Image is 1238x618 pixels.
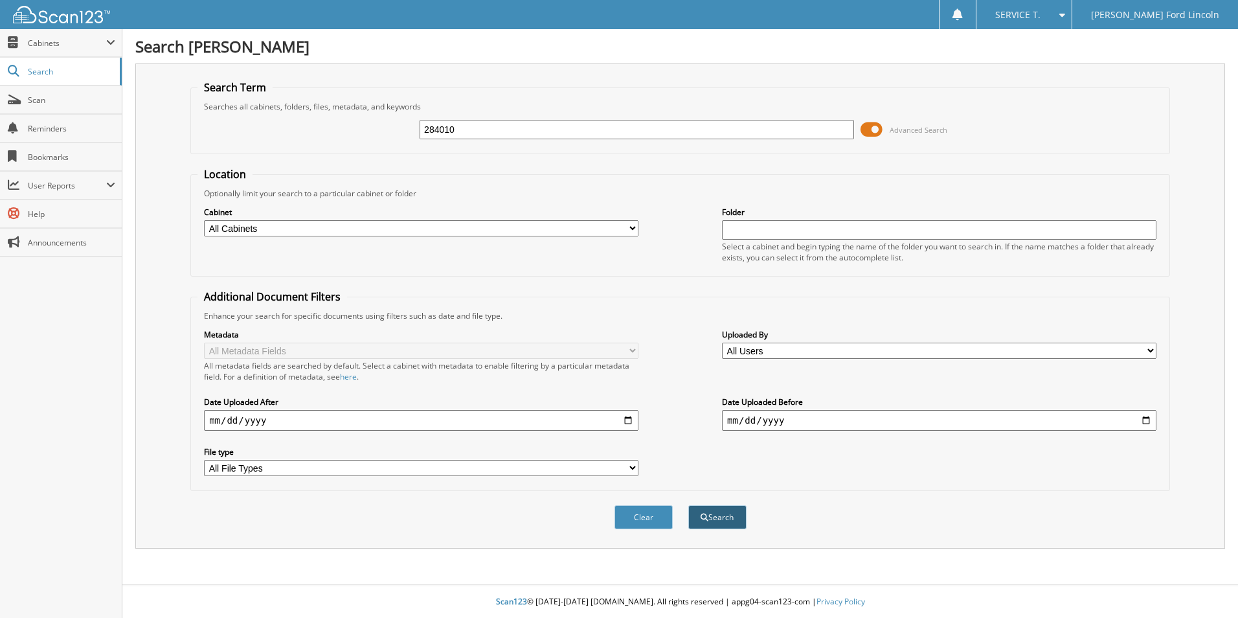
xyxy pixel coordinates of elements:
img: scan123-logo-white.svg [13,6,110,23]
div: Searches all cabinets, folders, files, metadata, and keywords [197,101,1163,112]
span: Scan [28,95,115,106]
button: Search [688,505,747,529]
div: Enhance your search for specific documents using filters such as date and file type. [197,310,1163,321]
a: here [340,371,357,382]
a: Privacy Policy [816,596,865,607]
span: Announcements [28,237,115,248]
span: Reminders [28,123,115,134]
iframe: Chat Widget [1173,556,1238,618]
label: Cabinet [204,207,638,218]
span: User Reports [28,180,106,191]
div: All metadata fields are searched by default. Select a cabinet with metadata to enable filtering b... [204,360,638,382]
label: Folder [722,207,1156,218]
label: Date Uploaded Before [722,396,1156,407]
input: start [204,410,638,431]
div: Optionally limit your search to a particular cabinet or folder [197,188,1163,199]
h1: Search [PERSON_NAME] [135,36,1225,57]
input: end [722,410,1156,431]
div: Select a cabinet and begin typing the name of the folder you want to search in. If the name match... [722,241,1156,263]
span: SERVICE T. [995,11,1041,19]
span: Help [28,209,115,220]
span: Cabinets [28,38,106,49]
legend: Location [197,167,253,181]
legend: Search Term [197,80,273,95]
span: Advanced Search [890,125,947,135]
label: File type [204,446,638,457]
span: Scan123 [496,596,527,607]
span: Bookmarks [28,152,115,163]
label: Date Uploaded After [204,396,638,407]
div: © [DATE]-[DATE] [DOMAIN_NAME]. All rights reserved | appg04-scan123-com | [122,586,1238,618]
button: Clear [614,505,673,529]
label: Metadata [204,329,638,340]
span: Search [28,66,113,77]
legend: Additional Document Filters [197,290,347,304]
span: [PERSON_NAME] Ford Lincoln [1091,11,1219,19]
label: Uploaded By [722,329,1156,340]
